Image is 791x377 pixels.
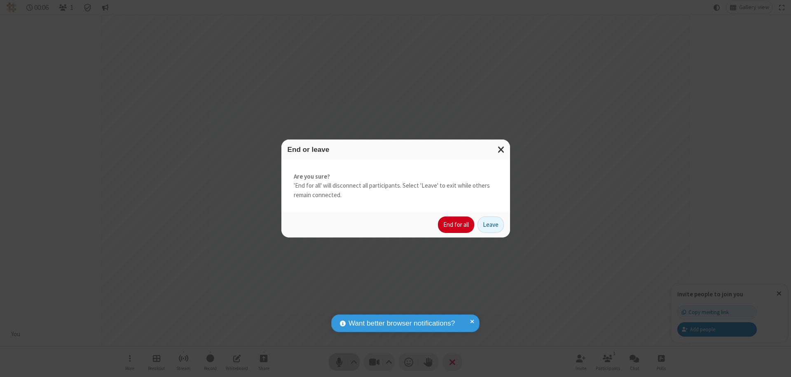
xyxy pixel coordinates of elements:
button: Close modal [493,140,510,160]
span: Want better browser notifications? [349,318,455,329]
div: 'End for all' will disconnect all participants. Select 'Leave' to exit while others remain connec... [281,160,510,212]
h3: End or leave [288,146,504,154]
strong: Are you sure? [294,172,498,182]
button: Leave [477,216,504,233]
button: End for all [438,216,474,233]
